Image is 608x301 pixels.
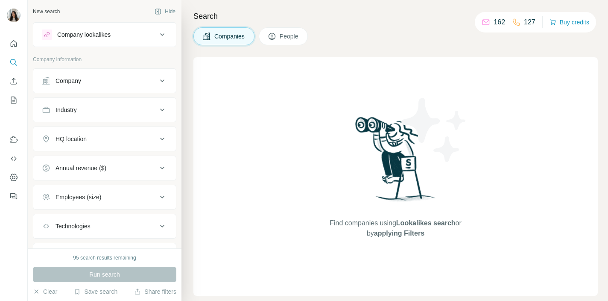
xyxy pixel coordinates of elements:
[7,55,20,70] button: Search
[149,5,181,18] button: Hide
[396,91,473,168] img: Surfe Illustration - Stars
[33,216,176,236] button: Technologies
[7,151,20,166] button: Use Surfe API
[7,92,20,108] button: My lists
[494,17,505,27] p: 162
[57,30,111,39] div: Company lookalikes
[7,74,20,89] button: Enrich CSV
[327,218,464,239] span: Find companies using or by
[56,106,77,114] div: Industry
[7,36,20,51] button: Quick start
[33,100,176,120] button: Industry
[56,77,81,85] div: Company
[374,230,424,237] span: applying Filters
[524,17,535,27] p: 127
[280,32,299,41] span: People
[33,245,176,266] button: Keywords
[33,187,176,207] button: Employees (size)
[74,287,117,296] button: Save search
[56,222,91,230] div: Technologies
[33,24,176,45] button: Company lookalikes
[56,135,87,143] div: HQ location
[33,71,176,91] button: Company
[33,56,176,63] p: Company information
[7,9,20,22] img: Avatar
[396,219,456,227] span: Lookalikes search
[134,287,176,296] button: Share filters
[33,129,176,149] button: HQ location
[73,254,136,262] div: 95 search results remaining
[351,115,440,210] img: Surfe Illustration - Woman searching with binoculars
[33,287,57,296] button: Clear
[7,189,20,204] button: Feedback
[56,193,101,201] div: Employees (size)
[214,32,246,41] span: Companies
[7,132,20,148] button: Use Surfe on LinkedIn
[33,158,176,178] button: Annual revenue ($)
[193,10,598,22] h4: Search
[7,170,20,185] button: Dashboard
[56,164,106,172] div: Annual revenue ($)
[33,8,60,15] div: New search
[550,16,589,28] button: Buy credits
